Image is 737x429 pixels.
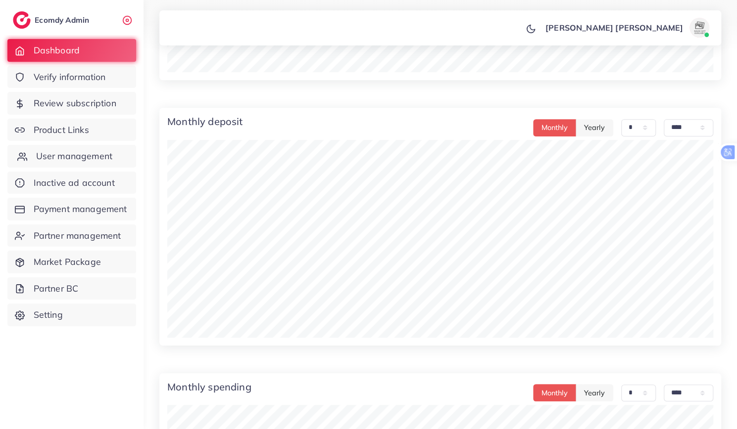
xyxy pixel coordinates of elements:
span: Dashboard [34,44,80,57]
p: [PERSON_NAME] [PERSON_NAME] [545,22,683,34]
button: Monthly [533,119,576,136]
span: Partner BC [34,282,79,295]
a: Dashboard [7,39,136,62]
a: Inactive ad account [7,172,136,194]
span: Partner management [34,229,121,242]
span: Payment management [34,203,127,215]
a: [PERSON_NAME] [PERSON_NAME]avatar [540,18,713,38]
button: Yearly [576,119,613,136]
span: Product Links [34,124,89,136]
a: Market Package [7,251,136,273]
a: Verify information [7,66,136,88]
span: Inactive ad account [34,176,115,189]
a: Review subscription [7,92,136,115]
a: logoEcomdy Admin [13,11,92,29]
a: Setting [7,303,136,326]
span: Setting [34,308,63,321]
h4: Monthly deposit [167,116,243,128]
span: Market Package [34,256,101,268]
span: Review subscription [34,97,116,110]
a: Payment management [7,198,136,220]
span: Verify information [34,71,106,84]
span: User management [36,150,112,163]
img: avatar [689,18,709,38]
a: Partner BC [7,277,136,300]
button: Yearly [576,384,613,401]
button: Monthly [533,384,576,401]
a: User management [7,145,136,168]
a: Partner management [7,224,136,247]
h4: Monthly spending [167,381,251,393]
a: Product Links [7,119,136,141]
img: logo [13,11,31,29]
h2: Ecomdy Admin [35,15,92,25]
